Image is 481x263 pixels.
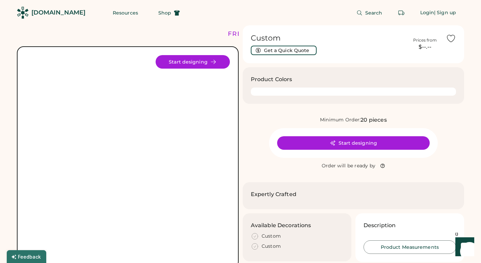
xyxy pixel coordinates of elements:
button: Resources [105,6,146,20]
h3: Product Colors [251,75,292,83]
div: Order will be ready by [322,163,376,169]
h3: Available Decorations [251,221,311,230]
h2: Expertly Crafted [251,190,296,198]
button: Get a Quick Quote [251,46,317,55]
span: Shop [158,10,171,15]
div: $--.-- [408,43,442,51]
div: | Sign up [434,9,456,16]
button: Search [348,6,391,20]
button: Retrieve an order [395,6,408,20]
div: Login [420,9,434,16]
div: Prices from [413,38,437,43]
div: [DOMAIN_NAME] [31,8,85,17]
div: Custom [262,233,281,240]
button: Start designing [156,55,230,69]
img: Product Image [26,55,230,260]
button: Start designing [277,136,430,150]
h1: Custom [251,33,404,43]
div: Minimum Order: [320,117,361,123]
img: Rendered Logo - Screens [17,7,29,19]
div: 20 pieces [360,116,386,124]
div: Custom [262,243,281,250]
iframe: Front Chat [449,233,478,262]
div: FREE SHIPPING [228,29,286,39]
button: Product Measurements [364,240,456,254]
button: Shop [150,6,188,20]
h3: Description [364,221,396,230]
span: Search [365,10,382,15]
